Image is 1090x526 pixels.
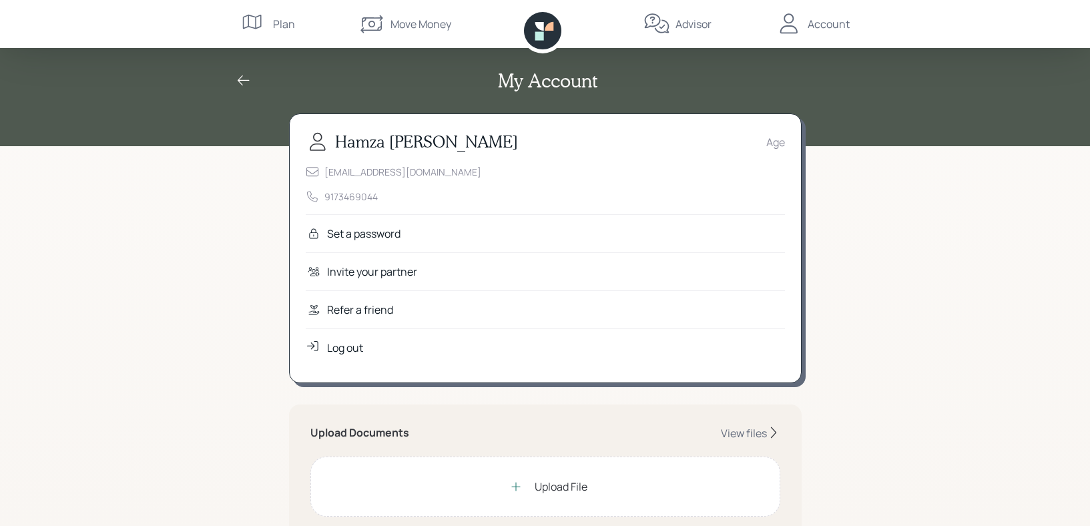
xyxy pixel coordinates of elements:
div: Invite your partner [327,264,417,280]
div: [EMAIL_ADDRESS][DOMAIN_NAME] [324,165,481,179]
div: Advisor [675,16,712,32]
div: Plan [273,16,295,32]
div: Account [808,16,850,32]
div: Upload File [535,479,587,495]
div: View files [721,426,767,441]
div: Age [766,134,785,150]
div: Refer a friend [327,302,393,318]
div: Set a password [327,226,400,242]
div: 9173469044 [324,190,378,204]
h2: My Account [498,69,597,92]
div: Move Money [390,16,451,32]
div: Log out [327,340,363,356]
h3: Hamza [PERSON_NAME] [335,132,518,152]
h5: Upload Documents [310,427,409,439]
